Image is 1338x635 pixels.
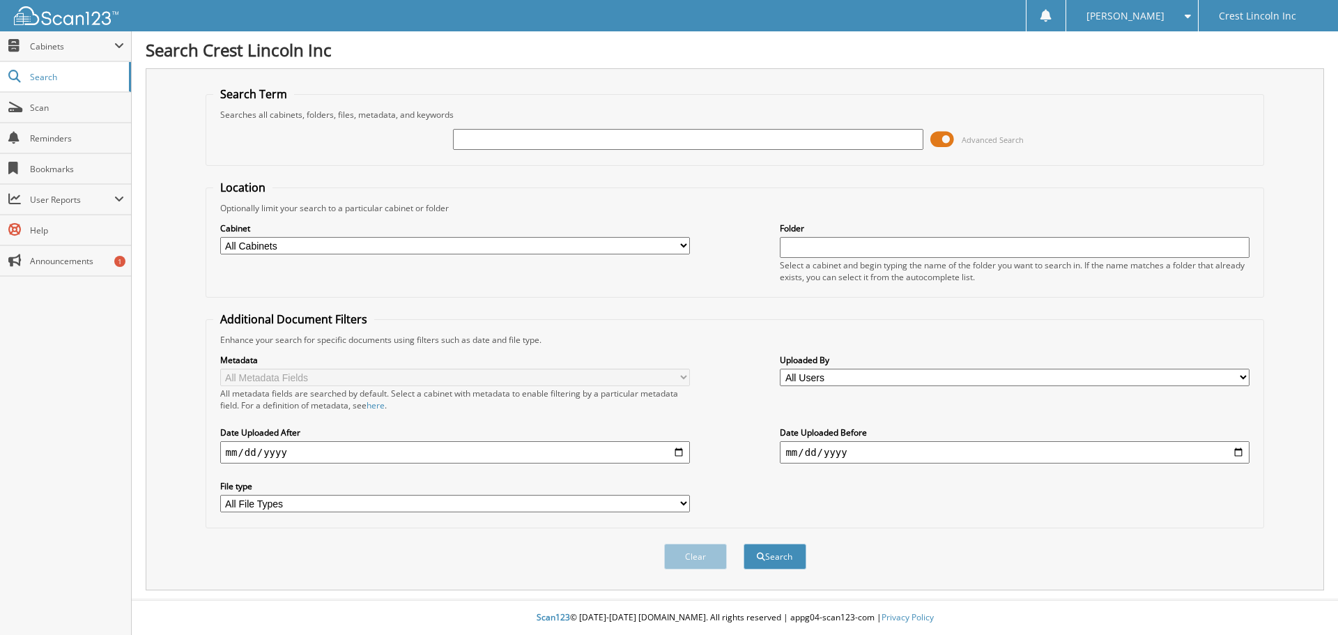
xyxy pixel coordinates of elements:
div: Enhance your search for specific documents using filters such as date and file type. [213,334,1257,346]
span: Scan123 [537,611,570,623]
div: Select a cabinet and begin typing the name of the folder you want to search in. If the name match... [780,259,1249,283]
span: Help [30,224,124,236]
span: Bookmarks [30,163,124,175]
label: Cabinet [220,222,690,234]
button: Search [744,544,806,569]
div: Searches all cabinets, folders, files, metadata, and keywords [213,109,1257,121]
h1: Search Crest Lincoln Inc [146,38,1324,61]
span: Crest Lincoln Inc [1219,12,1296,20]
label: File type [220,480,690,492]
div: All metadata fields are searched by default. Select a cabinet with metadata to enable filtering b... [220,388,690,411]
a: Privacy Policy [882,611,934,623]
span: [PERSON_NAME] [1086,12,1164,20]
label: Uploaded By [780,354,1249,366]
div: © [DATE]-[DATE] [DOMAIN_NAME]. All rights reserved | appg04-scan123-com | [132,601,1338,635]
a: here [367,399,385,411]
span: Search [30,71,122,83]
legend: Additional Document Filters [213,312,374,327]
legend: Location [213,180,272,195]
label: Date Uploaded After [220,427,690,438]
img: scan123-logo-white.svg [14,6,118,25]
span: Reminders [30,132,124,144]
span: Scan [30,102,124,114]
div: Optionally limit your search to a particular cabinet or folder [213,202,1257,214]
input: start [220,441,690,464]
label: Metadata [220,354,690,366]
button: Clear [664,544,727,569]
label: Date Uploaded Before [780,427,1249,438]
div: 1 [114,256,125,267]
span: Announcements [30,255,124,267]
span: Cabinets [30,40,114,52]
span: Advanced Search [962,135,1024,145]
label: Folder [780,222,1249,234]
legend: Search Term [213,86,294,102]
span: User Reports [30,194,114,206]
input: end [780,441,1249,464]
